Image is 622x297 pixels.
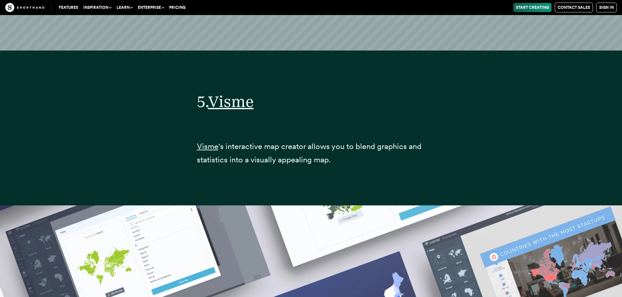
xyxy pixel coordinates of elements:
[208,92,254,111] a: Visme
[555,3,593,12] a: Contact Sales
[596,3,617,12] a: Sign in
[5,3,44,12] img: The Craft
[81,3,114,12] button: Inspiration
[167,3,188,12] a: Pricing
[114,3,135,12] button: Learn
[197,141,422,164] span: 's interactive map creator allows you to blend graphics and statistics into a visually appealing ...
[513,3,551,12] a: Start Creating
[197,92,208,111] span: 5.
[135,3,167,12] button: Enterprise
[56,3,81,12] a: Features
[197,141,218,151] a: Visme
